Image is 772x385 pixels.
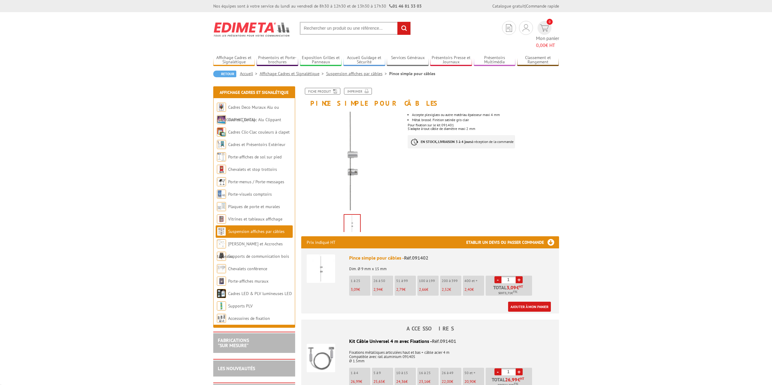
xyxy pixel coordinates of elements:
p: 100 à 199 [419,279,439,283]
h3: Etablir un devis ou passer commande [466,236,559,248]
p: € [351,380,370,384]
span: Soit € [498,291,517,296]
p: € [442,287,461,292]
span: Réf.091402 [404,255,428,261]
p: 400 et + [464,279,484,283]
a: Affichage Cadres et Signalétique [220,90,288,95]
div: Pour fixation sur le kit 091401 S'adapte à tout câble de diamètre maxi 2 mm [408,107,563,154]
p: € [464,380,484,384]
img: Cadres LED & PLV lumineuses LED [217,289,226,298]
span: 0,00 [536,42,545,48]
li: Pince simple pour câbles [389,71,435,77]
span: 20,90 [464,379,474,384]
span: 2,40 [464,287,472,292]
p: € [419,380,439,384]
span: 26,99 [505,377,517,382]
a: Classement et Rangement [517,55,559,65]
img: Porte-affiches de sol sur pied [217,152,226,161]
a: Chevalets conférence [228,266,267,271]
p: € [373,380,393,384]
a: Chevalets et stop trottoirs [228,167,277,172]
p: € [396,287,416,292]
div: | [492,3,559,9]
p: 26 à 50 [373,279,393,283]
a: Présentoirs et Porte-brochures [257,55,298,65]
h4: ACCESSOIRES [301,326,559,332]
span: 3,09 [507,285,516,290]
img: devis rapide [506,24,512,32]
img: Plaques de porte et murales [217,202,226,211]
span: Mon panier [536,35,559,49]
img: Cadres et Présentoirs Extérieur [217,140,226,149]
img: Kit Câble Universel 4 m avec Fixations [307,344,335,372]
input: Rechercher un produit ou une référence... [300,22,411,35]
p: € [419,287,439,292]
p: à réception de la commande [408,135,515,148]
a: Supports de communication bois [228,254,289,259]
div: Pince simple pour câbles - [349,254,554,261]
p: € [373,287,393,292]
a: Services Généraux [387,55,429,65]
p: Dim. Ø 9 mm x 15 mm [349,263,554,271]
p: € [351,287,370,292]
a: Retour [213,71,236,77]
a: - [494,276,501,283]
a: Affichage Cadres et Signalétique [213,55,255,65]
a: Porte-affiches muraux [228,278,268,284]
img: Vitrines et tableaux affichage [217,214,226,224]
img: Cadres Clic-Clac couleurs à clapet [217,128,226,137]
a: Plaques de porte et murales [228,204,280,209]
a: Commande rapide [526,3,559,9]
input: rechercher [397,22,410,35]
span: € [505,377,524,382]
p: 5 à 9 [373,371,393,375]
span: 0 [547,19,553,25]
a: Supports PLV [228,303,253,309]
img: Suspension affiches par câbles [217,227,226,236]
a: Accueil Guidage et Sécurité [343,55,385,65]
a: LES NOUVEAUTÉS [218,365,255,371]
p: 10 à 15 [396,371,416,375]
span: 2,52 [442,287,449,292]
a: Vitrines et tableaux affichage [228,216,282,222]
img: suspendus_par_cables_091402_1.jpg [344,215,360,234]
img: Porte-visuels comptoirs [217,190,226,199]
li: Accepte plexiglass ou autre matériau épaisseur maxi 4 mm [412,113,559,117]
a: Suspension affiches par câbles [228,229,285,234]
a: Ajouter à mon panier [508,302,551,312]
a: Présentoirs Multimédia [474,55,516,65]
a: - [494,368,501,375]
span: 24,36 [396,379,406,384]
p: Fixations métalliques articulées haut et bas + câble acier 4 m Compatible avec rail aluminium 091... [307,346,554,363]
img: devis rapide [523,24,529,32]
a: + [516,276,523,283]
a: Imprimer [344,88,372,95]
span: 2,94 [373,287,381,292]
a: Porte-menus / Porte-messages [228,179,284,184]
img: Accessoires de fixation [217,314,226,323]
p: € [396,380,416,384]
a: Porte-visuels comptoirs [228,191,272,197]
sup: TTC [513,290,517,294]
img: Porte-menus / Porte-messages [217,177,226,186]
a: Cadres Deco Muraux Alu ou [GEOGRAPHIC_DATA] [217,105,279,122]
a: Accessoires de fixation [228,316,270,321]
li: Métal brossé. Finition satinée gris clair [412,118,559,122]
span: € HT [536,42,559,49]
a: Catalogue gratuit [492,3,525,9]
img: suspendus_par_cables_091402_1.jpg [301,110,403,212]
strong: EN STOCK, LIVRAISON 3 à 4 jours [421,139,472,144]
p: € [442,380,461,384]
span: Réf.091401 [432,338,456,344]
span: 2,66 [419,287,426,292]
span: 26,99 [351,379,360,384]
p: 51 à 99 [396,279,416,283]
p: 26 à 49 [442,371,461,375]
p: 1 à 25 [351,279,370,283]
img: Cadres Deco Muraux Alu ou Bois [217,103,226,112]
sup: HT [520,377,524,381]
a: Cadres Clic-Clac Alu Clippant [228,117,281,122]
strong: 01 46 81 33 03 [389,3,422,9]
p: 16 à 25 [419,371,439,375]
img: Chevalets et stop trottoirs [217,165,226,174]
